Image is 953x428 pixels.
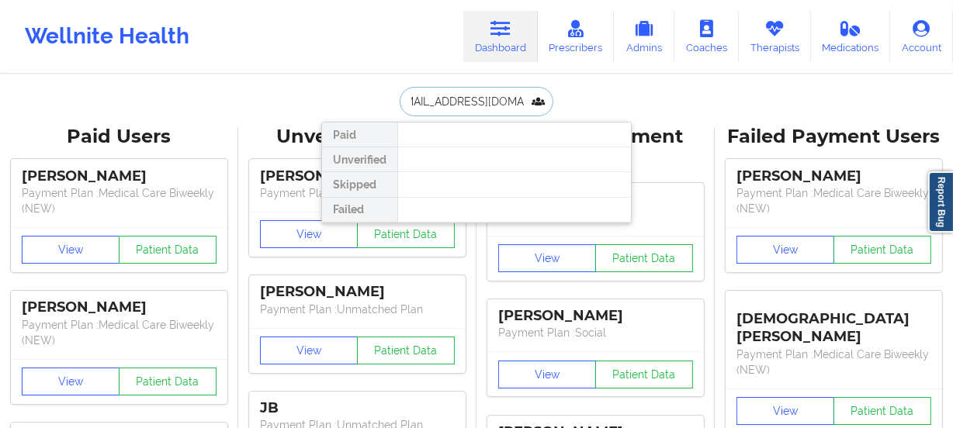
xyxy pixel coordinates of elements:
a: Therapists [739,11,811,62]
p: Payment Plan : Medical Care Biweekly (NEW) [22,185,217,216]
button: Patient Data [595,361,693,388]
p: Payment Plan : Social [498,325,693,340]
button: Patient Data [595,244,693,272]
div: Paid Users [11,125,227,149]
p: Payment Plan : Medical Care Biweekly (NEW) [736,347,931,378]
div: Unverified [322,147,397,172]
a: Coaches [674,11,739,62]
div: [PERSON_NAME] [260,167,455,185]
button: Patient Data [357,220,455,248]
button: View [260,220,358,248]
div: Paid [322,123,397,147]
p: Payment Plan : Medical Care Biweekly (NEW) [736,185,931,216]
div: Failed Payment Users [726,125,942,149]
a: Admins [614,11,674,62]
div: Failed [322,198,397,223]
p: Payment Plan : Unmatched Plan [260,302,455,317]
div: [PERSON_NAME] [22,167,217,185]
a: Prescribers [538,11,615,62]
div: Unverified Users [249,125,466,149]
button: Patient Data [833,236,931,264]
div: [PERSON_NAME] [260,283,455,301]
a: Medications [811,11,891,62]
div: [DEMOGRAPHIC_DATA][PERSON_NAME] [736,299,931,346]
button: Patient Data [119,236,217,264]
button: Patient Data [357,337,455,364]
button: View [260,337,358,364]
div: [PERSON_NAME] [498,307,693,325]
button: View [498,244,596,272]
button: View [736,397,834,425]
a: Dashboard [463,11,538,62]
p: Payment Plan : Unmatched Plan [260,185,455,201]
p: Payment Plan : Medical Care Biweekly (NEW) [22,317,217,348]
button: View [498,361,596,388]
button: View [22,368,120,395]
button: View [22,236,120,264]
button: Patient Data [833,397,931,425]
div: [PERSON_NAME] [22,299,217,316]
div: Skipped [322,172,397,197]
a: Account [890,11,953,62]
button: Patient Data [119,368,217,395]
a: Report Bug [928,171,953,233]
button: View [736,236,834,264]
div: JB [260,399,455,417]
div: [PERSON_NAME] [736,167,931,185]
